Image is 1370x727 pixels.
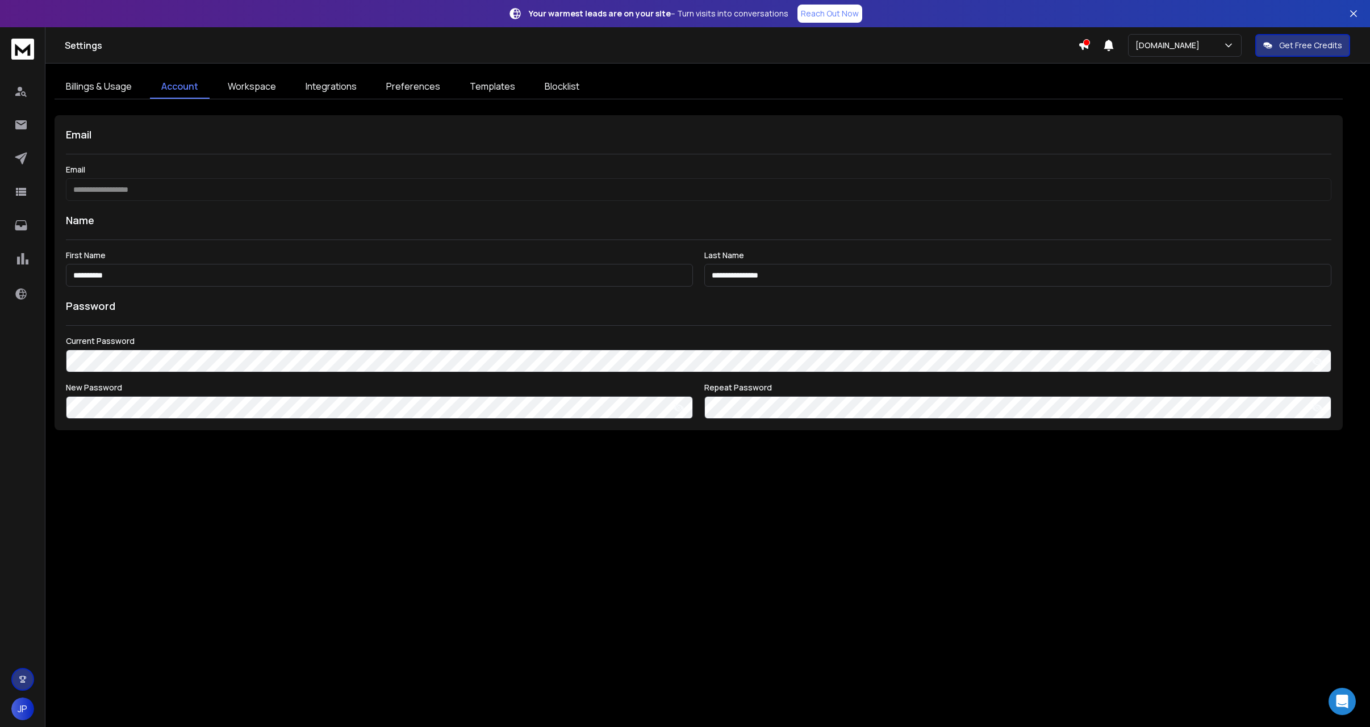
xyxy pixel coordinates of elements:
[533,75,591,99] a: Blocklist
[66,337,1331,345] label: Current Password
[11,697,34,720] button: JP
[704,384,1331,392] label: Repeat Password
[11,39,34,60] img: logo
[797,5,862,23] a: Reach Out Now
[65,39,1078,52] h1: Settings
[529,8,788,19] p: – Turn visits into conversations
[704,251,1331,259] label: Last Name
[375,75,452,99] a: Preferences
[1255,34,1350,57] button: Get Free Credits
[150,75,210,99] a: Account
[66,384,693,392] label: New Password
[294,75,368,99] a: Integrations
[1329,688,1356,715] div: Open Intercom Messenger
[66,166,1331,174] label: Email
[66,127,1331,142] h1: Email
[66,251,693,259] label: First Name
[458,75,527,99] a: Templates
[216,75,287,99] a: Workspace
[801,8,859,19] p: Reach Out Now
[66,212,1331,228] h1: Name
[66,298,115,314] h1: Password
[1135,40,1204,51] p: [DOMAIN_NAME]
[1279,40,1342,51] p: Get Free Credits
[55,75,143,99] a: Billings & Usage
[529,8,671,19] strong: Your warmest leads are on your site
